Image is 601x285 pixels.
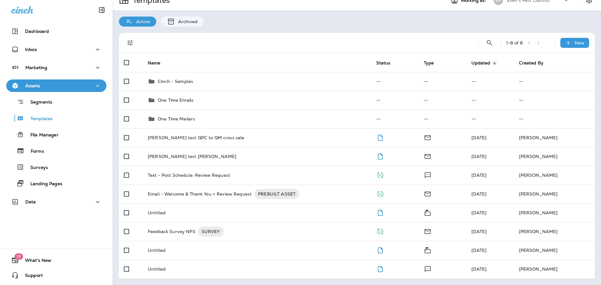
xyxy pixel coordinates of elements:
span: Updated [471,60,499,66]
p: [PERSON_NAME] test QPC to QM cross sale [148,135,244,140]
span: Frank Carreno [471,172,487,178]
td: -- [514,72,595,91]
div: 1 - 8 of 8 [506,40,523,45]
td: -- [466,109,514,128]
span: Draft [376,134,384,140]
p: One Time Emails [158,98,193,103]
p: File Manager [24,132,59,138]
td: -- [371,72,419,91]
button: 19What's New [6,254,106,267]
span: Megan Yurk [471,191,487,197]
span: Created By [519,60,552,66]
span: Support [19,273,43,280]
td: -- [466,91,514,109]
span: Megan Yurk [471,210,487,216]
div: PREBUILT ASSET [254,189,299,199]
button: Filters [124,37,136,49]
button: Search Templates [483,37,496,49]
td: -- [371,109,419,128]
span: Hannah Haack [471,154,487,159]
td: [PERSON_NAME] [514,203,595,222]
td: [PERSON_NAME] [514,260,595,278]
p: Inbox [25,47,37,52]
span: 19 [14,253,23,260]
span: SURVEY [198,228,224,235]
span: Frank Carreno [471,247,487,253]
span: Type [424,60,442,66]
span: Created By [519,60,543,66]
td: -- [514,91,595,109]
button: Forms [6,144,106,157]
span: Mailer [424,209,431,215]
p: Untitled [148,210,166,215]
span: Draft [376,209,384,215]
p: Landing Pages [24,181,62,187]
span: Text [424,266,432,271]
p: Untitled [148,248,166,253]
span: Updated [471,60,491,66]
span: Status [376,60,399,66]
span: Name [148,60,161,66]
td: [PERSON_NAME] [514,166,595,185]
button: Surveys [6,160,106,174]
p: Email - Welcome & Thank You + Review Request [148,189,252,199]
td: -- [466,72,514,91]
button: Support [6,269,106,282]
div: SURVEY [198,226,224,237]
td: -- [419,91,466,109]
span: Mailer [424,247,431,252]
span: Email [424,191,431,196]
p: Dashboard [25,29,49,34]
p: Segments [24,99,52,106]
button: Inbox [6,43,106,56]
span: Megan Yurk [471,229,487,234]
button: Segments [6,95,106,109]
span: Frank Carreno [471,266,487,272]
span: Type [424,60,434,66]
td: [PERSON_NAME] [514,128,595,147]
button: Data [6,196,106,208]
td: -- [371,91,419,109]
span: Published [376,191,384,196]
span: Email [424,134,431,140]
button: Marketing [6,61,106,74]
p: One Time Mailers [158,116,195,121]
td: [PERSON_NAME] [514,185,595,203]
p: Surveys [24,165,48,171]
td: -- [514,109,595,128]
p: Cinch - Samples [158,79,193,84]
p: Assets [25,83,40,88]
p: New [575,40,584,45]
button: Assets [6,79,106,92]
button: Dashboard [6,25,106,38]
span: Status [376,60,391,66]
p: Text - Post Schedule: Review Request [148,173,230,178]
p: Templates [24,116,53,122]
p: Archived [175,19,198,24]
td: [PERSON_NAME] [514,147,595,166]
span: Text [424,172,432,177]
button: File Manager [6,128,106,141]
span: What's New [19,258,51,265]
span: Draft [376,266,384,271]
p: Feedback Survey NPS [148,226,195,237]
p: Untitled [148,267,166,272]
button: Collapse Sidebar [93,4,110,16]
button: Templates [6,112,106,125]
td: [PERSON_NAME] [514,222,595,241]
span: Draft [376,247,384,252]
p: [PERSON_NAME] test [PERSON_NAME] [148,154,236,159]
span: PREBUILT ASSET [254,191,299,197]
span: Email [424,153,431,159]
span: Email [424,228,431,234]
td: -- [419,109,466,128]
p: Active [133,19,150,24]
td: [PERSON_NAME] [514,241,595,260]
p: Marketing [25,65,47,70]
span: Published [376,172,384,177]
span: Published [376,228,384,234]
button: Landing Pages [6,177,106,190]
p: Forms [24,149,44,155]
span: Hannah Haack [471,135,487,140]
span: Name [148,60,169,66]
